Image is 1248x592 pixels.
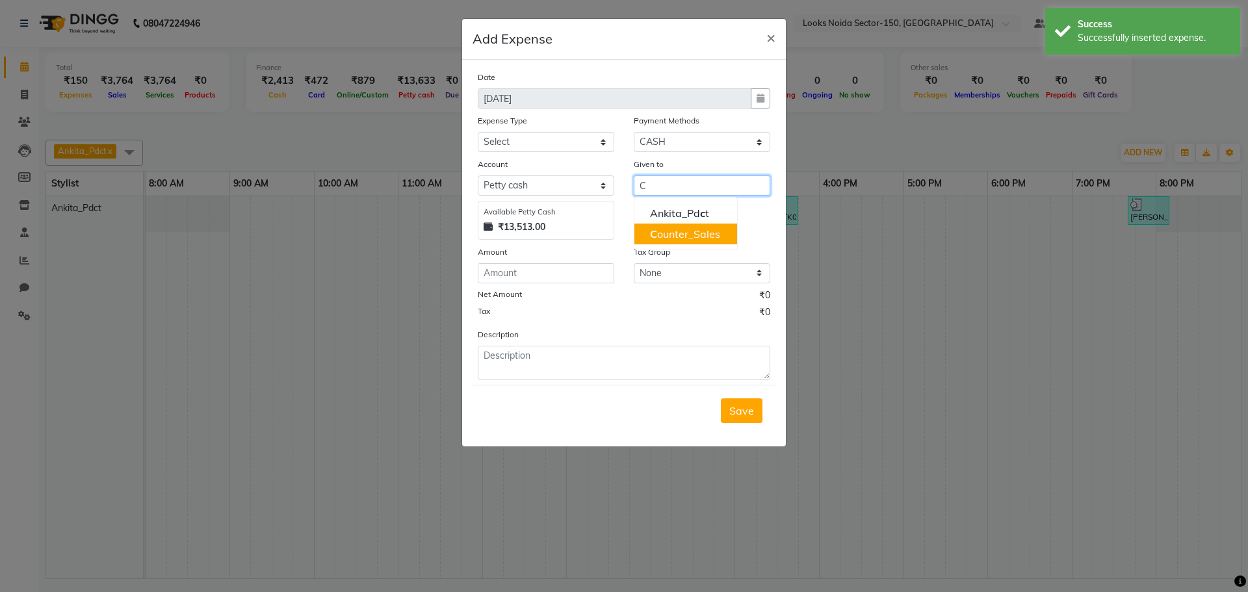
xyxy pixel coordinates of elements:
[634,115,699,127] label: Payment Methods
[650,227,657,240] span: C
[766,27,775,47] span: ×
[650,227,720,240] ngb-highlight: ounter_Sales
[473,29,552,49] h5: Add Expense
[700,207,705,220] span: c
[478,71,495,83] label: Date
[634,246,670,258] label: Tax Group
[650,207,709,220] ngb-highlight: Ankita_Pd t
[478,289,522,300] label: Net Amount
[756,19,786,55] button: Close
[721,398,762,423] button: Save
[478,329,519,341] label: Description
[478,263,614,283] input: Amount
[498,220,545,234] strong: ₹13,513.00
[759,289,770,305] span: ₹0
[1078,18,1230,31] div: Success
[729,404,754,417] span: Save
[1078,31,1230,45] div: Successfully inserted expense.
[634,175,770,196] input: Given to
[478,246,507,258] label: Amount
[759,305,770,322] span: ₹0
[478,115,527,127] label: Expense Type
[484,207,608,218] div: Available Petty Cash
[478,305,490,317] label: Tax
[478,159,508,170] label: Account
[634,159,664,170] label: Given to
